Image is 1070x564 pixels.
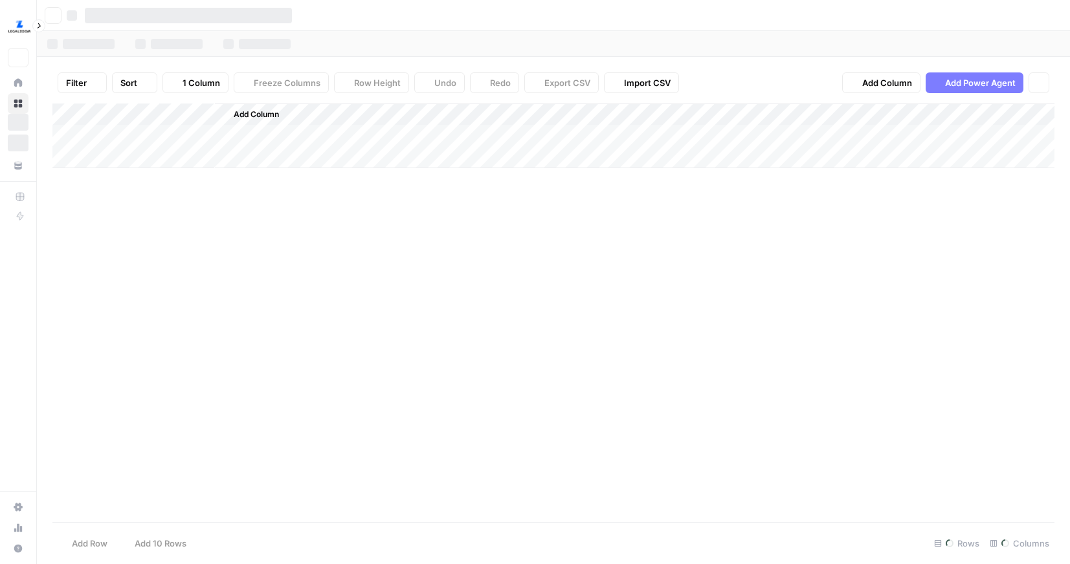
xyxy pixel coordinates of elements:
[112,72,157,93] button: Sort
[544,76,590,89] span: Export CSV
[8,497,28,517] a: Settings
[929,533,985,554] div: Rows
[842,72,920,93] button: Add Column
[234,109,279,120] span: Add Column
[115,533,194,554] button: Add 10 Rows
[8,155,28,176] a: Your Data
[985,533,1054,554] div: Columns
[604,72,679,93] button: Import CSV
[120,76,137,89] span: Sort
[414,72,465,93] button: Undo
[254,76,320,89] span: Freeze Columns
[945,76,1016,89] span: Add Power Agent
[8,72,28,93] a: Home
[334,72,409,93] button: Row Height
[862,76,912,89] span: Add Column
[217,106,284,123] button: Add Column
[926,72,1023,93] button: Add Power Agent
[66,76,87,89] span: Filter
[72,537,107,550] span: Add Row
[162,72,228,93] button: 1 Column
[234,72,329,93] button: Freeze Columns
[524,72,599,93] button: Export CSV
[470,72,519,93] button: Redo
[8,15,31,38] img: LegalZoom Logo
[52,533,115,554] button: Add Row
[490,76,511,89] span: Redo
[624,76,671,89] span: Import CSV
[354,76,401,89] span: Row Height
[8,538,28,559] button: Help + Support
[8,93,28,114] a: Browse
[135,537,186,550] span: Add 10 Rows
[8,517,28,538] a: Usage
[183,76,220,89] span: 1 Column
[434,76,456,89] span: Undo
[8,10,28,43] button: Workspace: LegalZoom
[58,72,107,93] button: Filter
